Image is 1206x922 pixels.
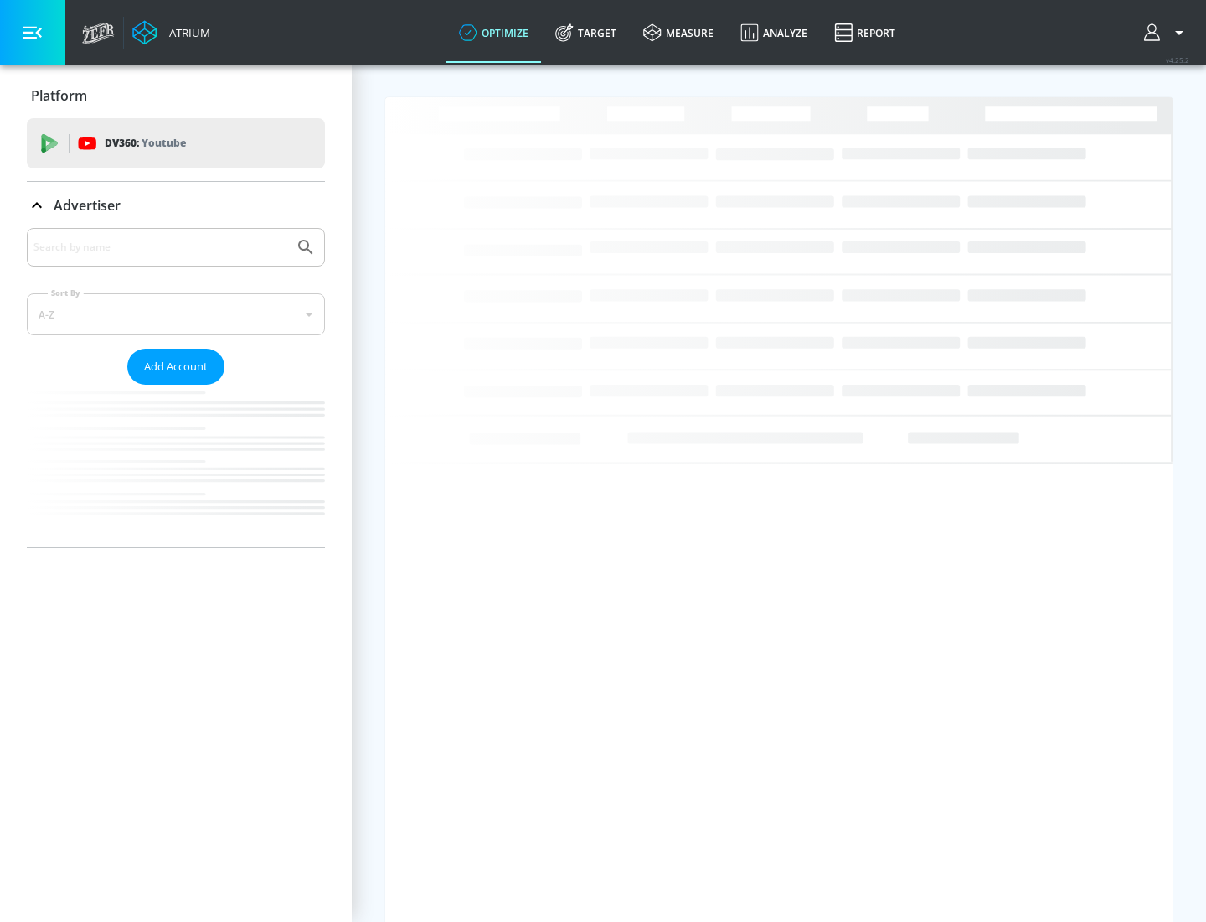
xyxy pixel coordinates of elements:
a: Analyze [727,3,821,63]
p: DV360: [105,134,186,153]
a: Atrium [132,20,210,45]
div: Atrium [162,25,210,40]
div: Advertiser [27,182,325,229]
span: Add Account [144,357,208,376]
a: measure [630,3,727,63]
a: Target [542,3,630,63]
nav: list of Advertiser [27,385,325,547]
a: optimize [446,3,542,63]
input: Search by name [33,236,287,258]
p: Advertiser [54,196,121,215]
span: v 4.25.2 [1166,55,1189,65]
button: Add Account [127,349,224,385]
div: Advertiser [27,228,325,547]
div: Platform [27,72,325,119]
p: Platform [31,86,87,105]
label: Sort By [48,287,84,298]
a: Report [821,3,909,63]
p: Youtube [142,134,186,152]
div: DV360: Youtube [27,118,325,168]
div: A-Z [27,293,325,335]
